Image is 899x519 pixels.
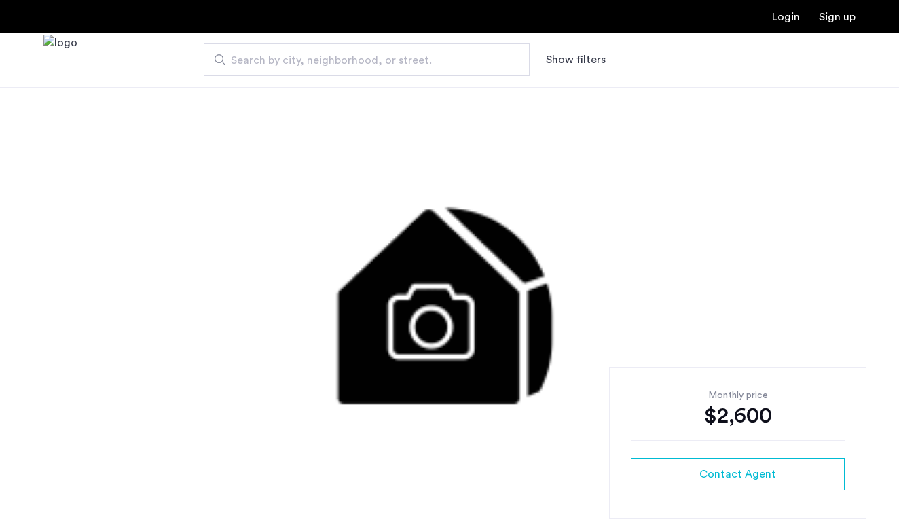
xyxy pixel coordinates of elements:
img: 3.gif [162,87,737,495]
a: Cazamio Logo [43,35,77,86]
span: Contact Agent [699,466,776,482]
img: logo [43,35,77,86]
button: Show or hide filters [546,52,606,68]
div: Monthly price [631,389,845,402]
a: Login [772,12,800,22]
a: Registration [819,12,856,22]
div: $2,600 [631,402,845,429]
input: Apartment Search [204,43,530,76]
button: button [631,458,845,490]
span: Search by city, neighborhood, or street. [231,52,492,69]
